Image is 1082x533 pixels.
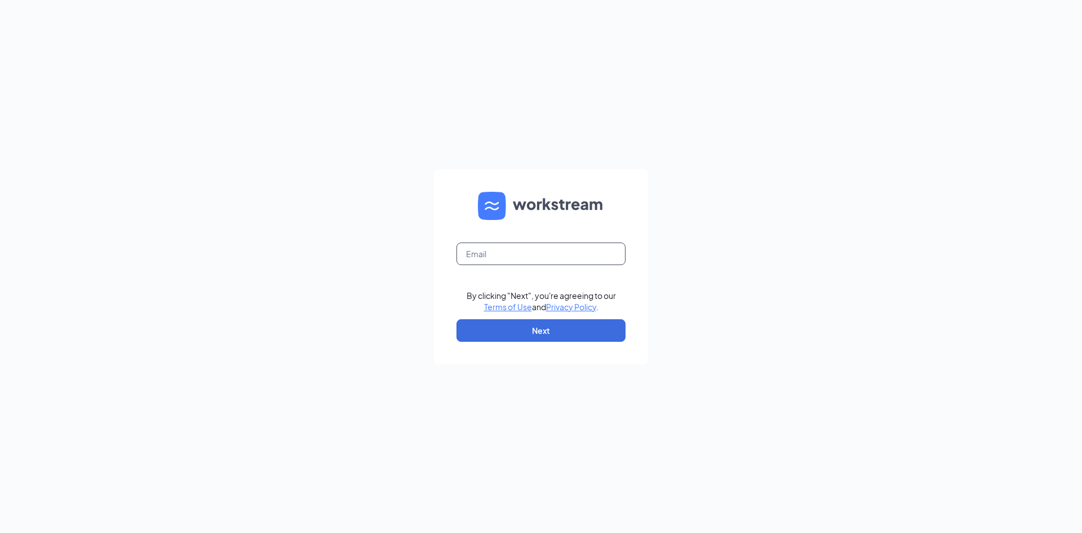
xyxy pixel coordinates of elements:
[456,319,626,342] button: Next
[546,302,596,312] a: Privacy Policy
[484,302,532,312] a: Terms of Use
[478,192,604,220] img: WS logo and Workstream text
[467,290,616,312] div: By clicking "Next", you're agreeing to our and .
[456,243,626,265] input: Email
